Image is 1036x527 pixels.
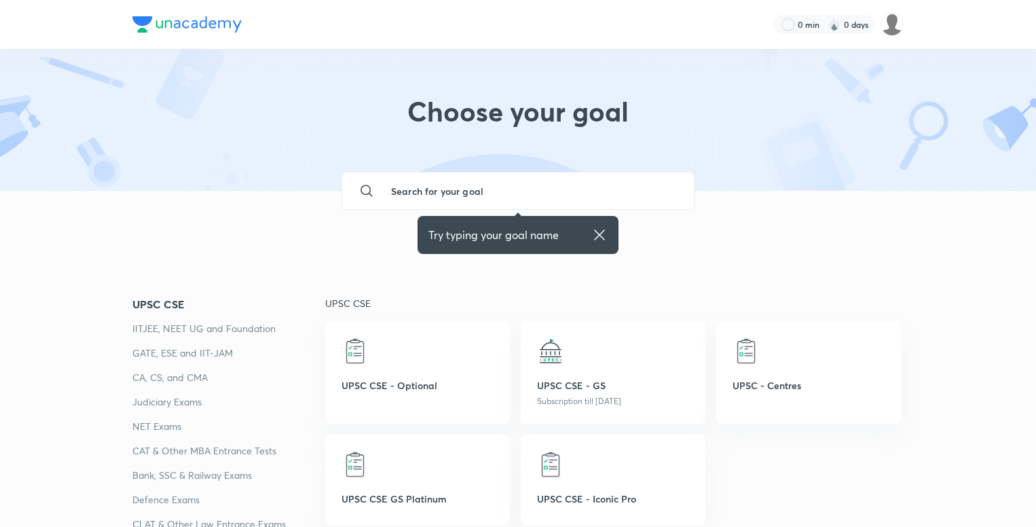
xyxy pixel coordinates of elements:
p: Subscription till [DATE] [537,395,689,407]
img: Avoy Roy [881,13,904,36]
p: UPSC CSE GS Platinum [341,492,494,506]
p: UPSC CSE - Optional [341,378,494,393]
p: UPSC CSE - GS [537,378,689,393]
div: Try typing your goal name [428,227,608,243]
img: UPSC CSE - Optional [341,338,369,365]
img: UPSC CSE - GS [537,338,564,365]
a: CA, CS, and CMA [132,369,325,386]
a: Defence Exams [132,492,325,508]
a: NET Exams [132,418,325,435]
a: IITJEE, NEET UG and Foundation [132,321,325,337]
a: Judiciary Exams [132,394,325,410]
a: Bank, SSC & Railway Exams [132,467,325,484]
p: UPSC CSE - Iconic Pro [537,492,689,506]
a: GATE, ESE and IIT-JAM [132,345,325,361]
p: UPSC - Centres [733,378,885,393]
p: UPSC CSE [325,296,904,310]
img: Company Logo [132,16,242,33]
img: UPSC CSE - Iconic Pro [537,451,564,478]
img: UPSC - Centres [733,338,760,365]
img: UPSC CSE GS Platinum [341,451,369,478]
input: Search for your goal [380,172,683,209]
a: UPSC CSE [132,296,325,312]
img: streak [828,18,841,31]
a: CAT & Other MBA Entrance Tests [132,443,325,459]
h1: Choose your goal [407,95,629,144]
